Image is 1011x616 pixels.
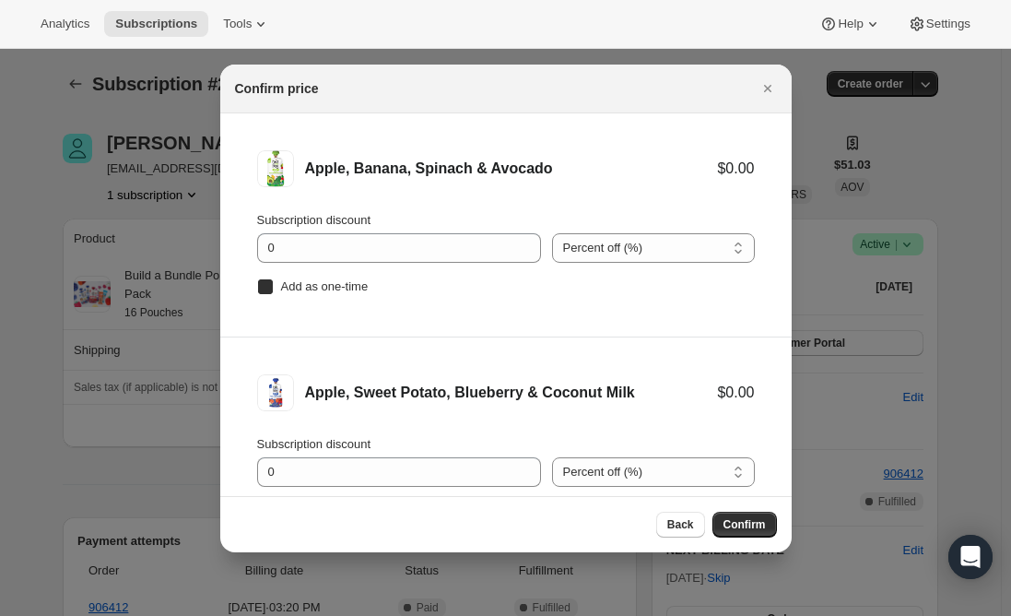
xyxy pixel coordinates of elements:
[257,150,294,187] img: Apple, Banana, Spinach & Avocado
[717,384,754,402] div: $0.00
[305,160,718,178] div: Apple, Banana, Spinach & Avocado
[281,279,369,293] span: Add as one-time
[115,17,197,31] span: Subscriptions
[257,213,371,227] span: Subscription discount
[257,437,371,451] span: Subscription discount
[104,11,208,37] button: Subscriptions
[808,11,892,37] button: Help
[717,160,754,178] div: $0.00
[235,79,319,98] h2: Confirm price
[41,17,89,31] span: Analytics
[667,517,694,532] span: Back
[723,517,766,532] span: Confirm
[223,17,252,31] span: Tools
[755,76,781,101] button: Close
[656,512,705,538] button: Back
[212,11,281,37] button: Tools
[926,17,970,31] span: Settings
[305,384,718,402] div: Apple, Sweet Potato, Blueberry & Coconut Milk
[712,512,777,538] button: Confirm
[838,17,863,31] span: Help
[897,11,982,37] button: Settings
[257,374,294,411] img: Apple, Sweet Potato, Blueberry & Coconut Milk
[29,11,100,37] button: Analytics
[948,535,993,579] div: Open Intercom Messenger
